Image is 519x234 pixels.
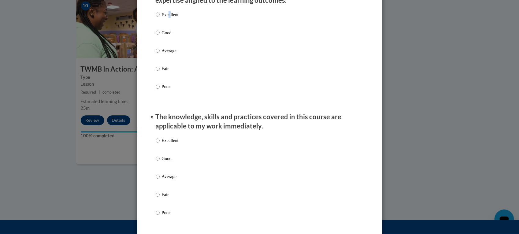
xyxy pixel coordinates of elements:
p: Average [162,47,179,54]
input: Fair [156,65,160,72]
input: Average [156,173,160,180]
p: Excellent [162,11,179,18]
input: Poor [156,210,160,216]
input: Excellent [156,137,160,144]
p: Average [162,173,179,180]
input: Excellent [156,11,160,18]
input: Poor [156,84,160,90]
p: Good [162,29,179,36]
p: Poor [162,210,179,216]
input: Good [156,29,160,36]
p: Good [162,155,179,162]
input: Good [156,155,160,162]
input: Average [156,47,160,54]
p: Excellent [162,137,179,144]
p: Fair [162,191,179,198]
p: Fair [162,65,179,72]
p: Poor [162,84,179,90]
p: The knowledge, skills and practices covered in this course are applicable to my work immediately. [156,113,364,132]
input: Fair [156,191,160,198]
